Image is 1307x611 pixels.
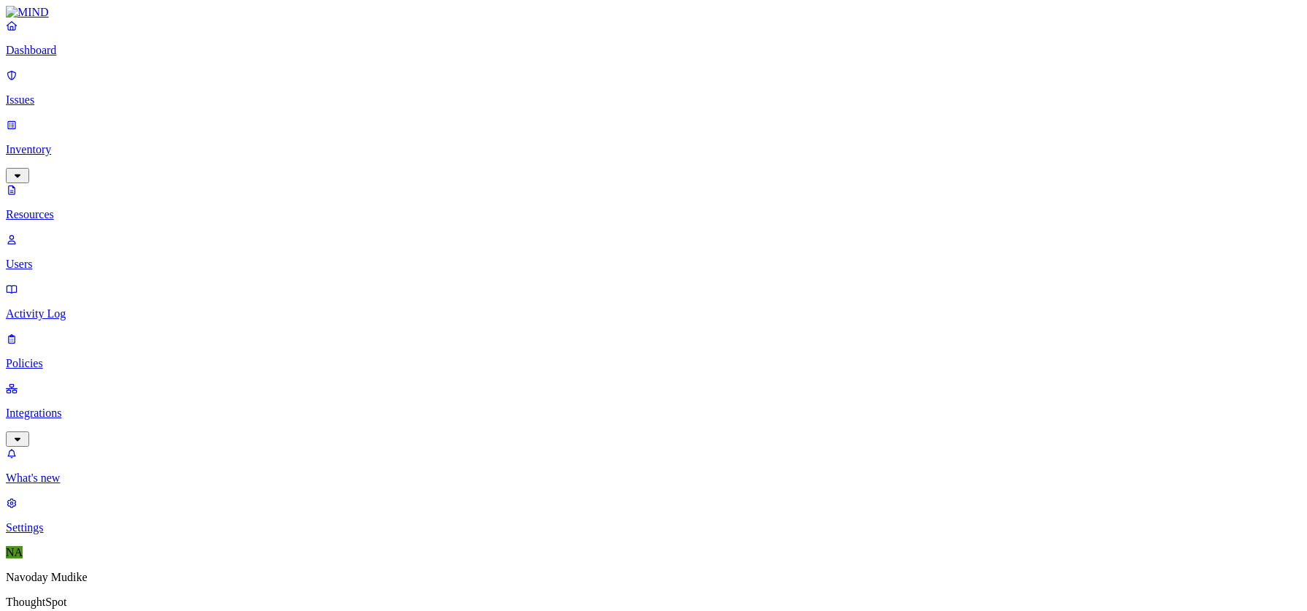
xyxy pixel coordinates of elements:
p: Resources [6,208,1301,221]
img: MIND [6,6,49,19]
p: Policies [6,357,1301,370]
a: Policies [6,332,1301,370]
a: Integrations [6,382,1301,445]
span: NA [6,546,23,558]
p: Issues [6,93,1301,107]
p: Settings [6,521,1301,534]
p: Users [6,258,1301,271]
p: Navoday Mudike [6,571,1301,584]
p: Dashboard [6,44,1301,57]
a: Issues [6,69,1301,107]
p: Inventory [6,143,1301,156]
a: Settings [6,496,1301,534]
p: What's new [6,472,1301,485]
p: Activity Log [6,307,1301,320]
a: Activity Log [6,283,1301,320]
a: What's new [6,447,1301,485]
a: Resources [6,183,1301,221]
p: Integrations [6,407,1301,420]
a: MIND [6,6,1301,19]
a: Inventory [6,118,1301,181]
p: ThoughtSpot [6,596,1301,609]
a: Dashboard [6,19,1301,57]
a: Users [6,233,1301,271]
